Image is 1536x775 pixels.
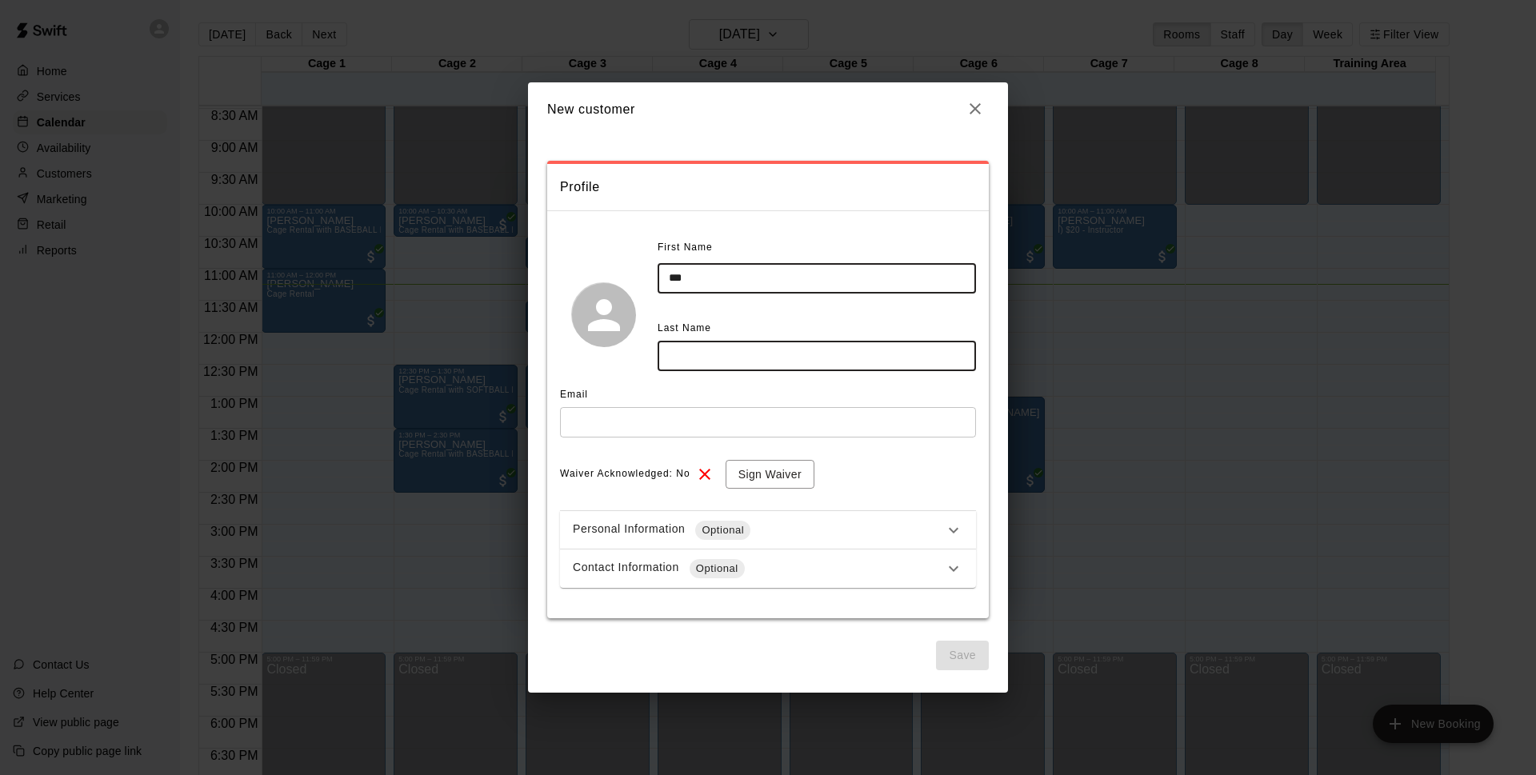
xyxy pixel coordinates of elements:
[726,460,814,489] button: Sign Waiver
[560,389,588,400] span: Email
[658,235,713,261] span: First Name
[547,99,635,120] h6: New customer
[560,461,690,487] span: Waiver Acknowledged: No
[560,177,976,198] span: Profile
[573,521,944,540] div: Personal Information
[560,549,976,588] div: Contact InformationOptional
[695,522,750,538] span: Optional
[573,559,944,578] div: Contact Information
[658,322,711,334] span: Last Name
[690,561,745,577] span: Optional
[560,511,976,549] div: Personal InformationOptional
